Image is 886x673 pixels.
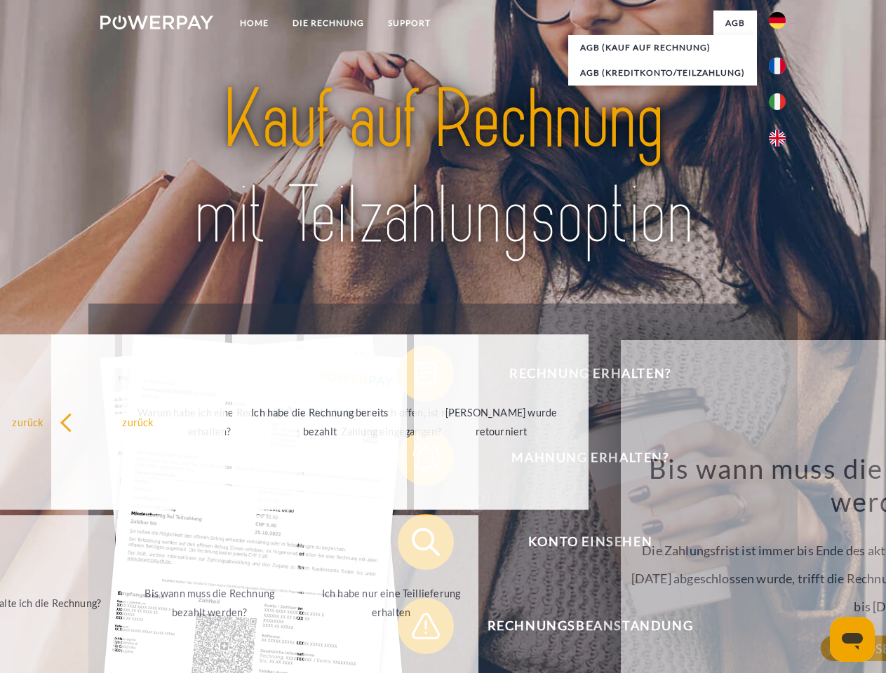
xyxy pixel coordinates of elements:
a: AGB (Kreditkonto/Teilzahlung) [568,60,757,86]
a: Home [228,11,281,36]
a: DIE RECHNUNG [281,11,376,36]
div: [PERSON_NAME] wurde retourniert [422,403,580,441]
img: title-powerpay_de.svg [134,67,752,268]
span: Rechnungsbeanstandung [418,598,762,654]
button: Konto einsehen [398,514,763,570]
iframe: Schaltfläche zum Öffnen des Messaging-Fensters [830,617,875,662]
div: Bis wann muss die Rechnung bezahlt werden? [130,584,288,622]
img: en [769,130,786,147]
button: Rechnungsbeanstandung [398,598,763,654]
img: de [769,12,786,29]
img: fr [769,57,786,74]
div: Ich habe die Rechnung bereits bezahlt [241,403,398,441]
div: zurück [60,412,217,431]
a: SUPPORT [376,11,443,36]
a: agb [713,11,757,36]
a: AGB (Kauf auf Rechnung) [568,35,757,60]
img: it [769,93,786,110]
span: Konto einsehen [418,514,762,570]
img: logo-powerpay-white.svg [100,15,213,29]
div: Ich habe nur eine Teillieferung erhalten [312,584,470,622]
